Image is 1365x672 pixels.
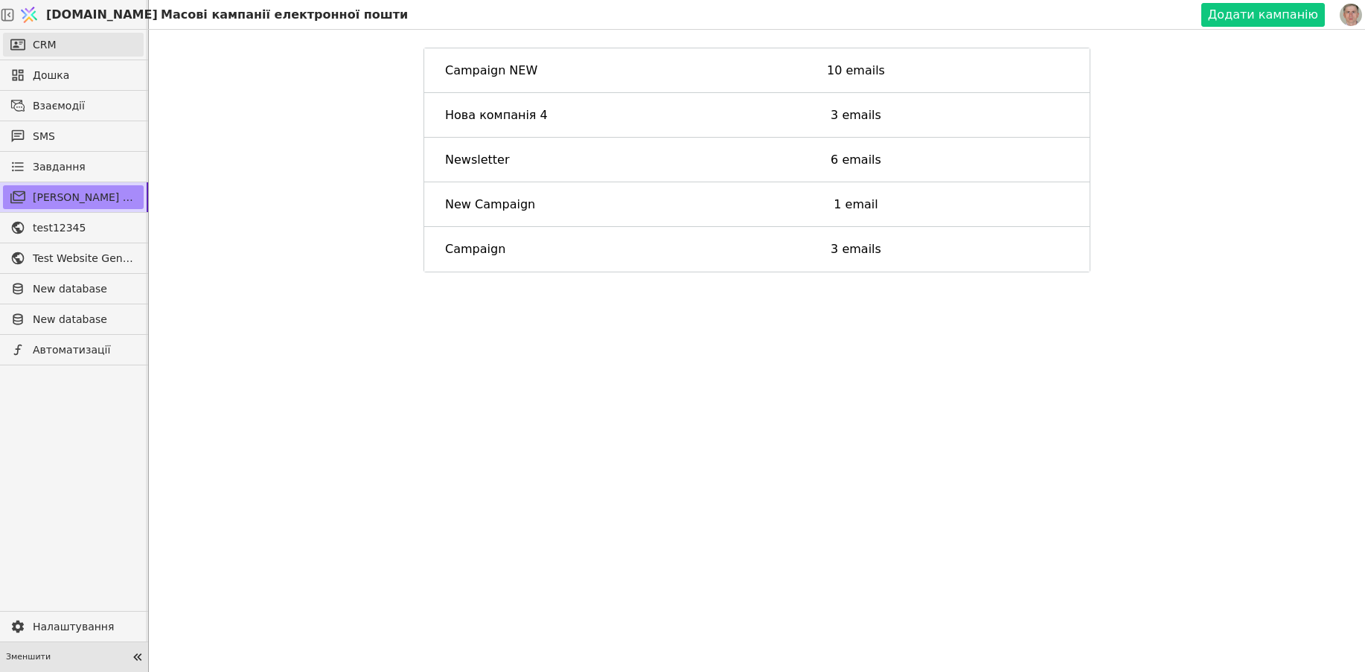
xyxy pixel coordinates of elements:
[33,281,136,297] span: New database
[33,159,86,175] span: Завдання
[33,68,136,83] span: Дошка
[3,246,144,270] a: Test Website General template
[831,240,881,258] div: 3 emails
[445,106,655,124] div: Нова компанія 4
[3,63,144,87] a: Дошка
[445,151,655,169] div: Newsletter
[831,106,881,124] div: 3 emails
[1340,4,1362,26] img: 1560949290925-CROPPED-IMG_0201-2-.jpg
[3,307,144,331] a: New database
[18,1,40,29] img: Logo
[6,651,127,664] span: Зменшити
[33,251,136,266] span: Test Website General template
[15,1,149,29] a: [DOMAIN_NAME]
[827,62,885,80] div: 10 emails
[445,240,655,258] div: Campaign
[46,6,158,24] span: [DOMAIN_NAME]
[3,216,144,240] a: test12345
[834,196,877,214] div: 1 email
[445,62,655,80] div: Campaign NEW
[33,342,136,358] span: Автоматизації
[33,220,136,236] span: test12345
[3,94,144,118] a: Взаємодії
[831,151,881,169] div: 6 emails
[1201,3,1325,27] button: Додати кампанію
[3,124,144,148] a: SMS
[3,185,144,209] a: [PERSON_NAME] розсилки
[3,615,144,639] a: Налаштування
[33,312,136,327] span: New database
[3,155,144,179] a: Завдання
[33,190,136,205] span: [PERSON_NAME] розсилки
[33,37,57,53] span: CRM
[33,98,136,114] span: Взаємодії
[3,338,144,362] a: Автоматизації
[3,277,144,301] a: New database
[3,33,144,57] a: CRM
[445,196,655,214] div: New Campaign
[161,6,408,24] p: Масові кампанії електронної пошти
[33,619,136,635] span: Налаштування
[33,129,136,144] span: SMS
